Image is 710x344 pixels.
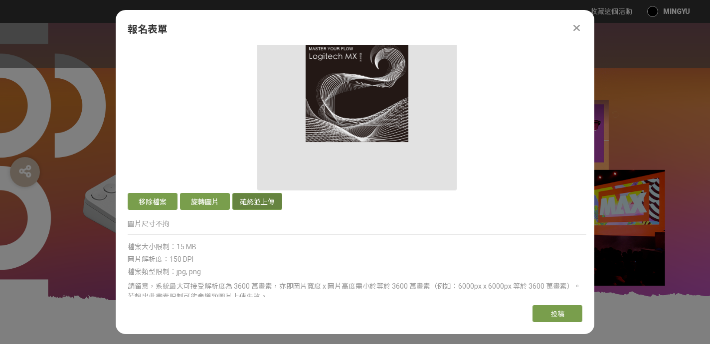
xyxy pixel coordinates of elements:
span: 檔案類型限制：jpg, png [128,268,201,276]
span: 收藏這個活動 [590,7,632,15]
button: 旋轉圖片 [180,193,230,210]
div: 請留意，系統最大可接受解析度為 3600 萬畫素，亦即圖片寬度 x 圖片高度需小於等於 3600 萬畫素（例如：6000px x 6000px 等於 3600 萬畫素）。若超出此畫素限制可能會導... [128,281,586,302]
h1: Logitech MX 創意挑戰賽 [106,300,604,324]
span: 投稿 [550,310,564,318]
button: 確認並上傳 [232,193,282,210]
span: 圖片解析度：150 DPI [128,255,193,263]
button: 移除檔案 [128,193,177,210]
button: 投稿 [532,305,582,322]
span: 檔案大小限制：15 MB [128,243,196,251]
p: 圖片尺寸不拘 [128,219,586,229]
span: 報名表單 [128,23,168,35]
